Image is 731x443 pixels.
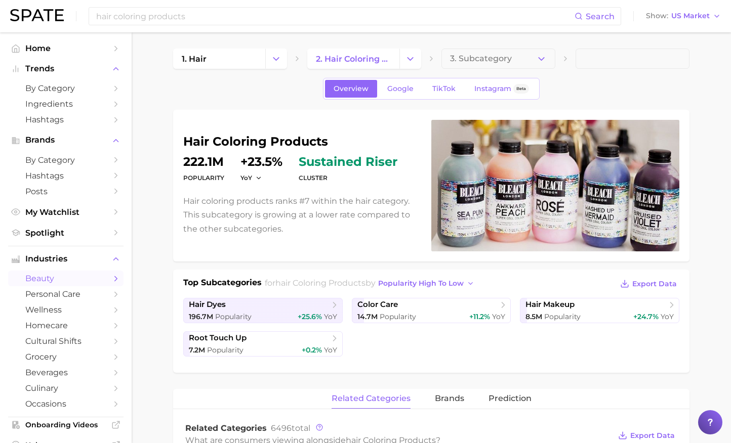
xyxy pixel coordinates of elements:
span: Spotlight [25,228,106,238]
span: YoY [661,312,674,321]
span: beverages [25,368,106,377]
span: Google [387,84,414,93]
span: Industries [25,254,106,263]
span: 8.5m [525,312,542,321]
p: Hair coloring products ranks #7 within the hair category. This subcategory is growing at a lower ... [183,194,419,236]
a: Hashtags [8,168,124,184]
span: Brands [25,136,106,145]
span: +0.2% [302,345,322,355]
span: Hashtags [25,115,106,124]
input: Search here for a brand, industry, or ingredient [95,8,575,25]
a: cultural shifts [8,333,124,349]
h1: hair coloring products [183,136,419,148]
button: Industries [8,251,124,267]
span: YoY [492,312,505,321]
a: grocery [8,349,124,365]
span: hair coloring products [275,278,365,288]
dt: cluster [299,172,397,184]
span: Show [646,13,668,19]
button: Export Data [618,277,679,291]
a: hair dyes196.7m Popularity+25.6% YoY [183,298,343,323]
span: Popularity [207,345,243,355]
span: for by [265,278,477,288]
a: Home [8,40,124,56]
span: 7.2m [189,345,205,355]
span: Home [25,43,106,53]
span: +24.7% [633,312,659,321]
span: YoY [324,312,337,321]
span: Prediction [489,394,532,403]
span: Beta [516,84,526,93]
button: Brands [8,132,124,148]
span: Onboarding Videos [25,420,106,429]
a: beauty [8,271,124,286]
dd: +23.5% [240,156,282,168]
span: brands [435,394,464,403]
button: Change Category [399,49,421,69]
a: by Category [8,80,124,96]
span: beauty [25,274,106,283]
a: hair makeup8.5m Popularity+24.7% YoY [520,298,679,323]
span: homecare [25,321,106,330]
a: Hashtags [8,112,124,127]
button: ShowUS Market [643,10,723,23]
span: Hashtags [25,171,106,181]
a: homecare [8,318,124,333]
img: SPATE [10,9,64,21]
span: 3. Subcategory [450,54,512,63]
span: Trends [25,64,106,73]
a: Posts [8,184,124,199]
span: 6496 [271,423,292,433]
span: occasions [25,399,106,409]
span: by Category [25,83,106,93]
span: 196.7m [189,312,213,321]
a: Overview [325,80,377,98]
a: root touch up7.2m Popularity+0.2% YoY [183,331,343,357]
span: US Market [671,13,710,19]
span: 14.7m [357,312,378,321]
a: Ingredients [8,96,124,112]
dt: Popularity [183,172,224,184]
span: My Watchlist [25,207,106,217]
dd: 222.1m [183,156,224,168]
a: personal care [8,286,124,302]
button: YoY [240,173,262,182]
span: hair dyes [189,300,226,309]
span: Related Categories [185,423,267,433]
a: TikTok [424,80,464,98]
a: 2. hair coloring products [307,49,399,69]
span: personal care [25,289,106,299]
a: 1. hair [173,49,265,69]
span: by Category [25,155,106,165]
span: grocery [25,352,106,362]
a: Google [379,80,422,98]
a: color care14.7m Popularity+11.2% YoY [352,298,511,323]
span: Export Data [632,280,677,288]
span: Popularity [215,312,252,321]
span: sustained riser [299,156,397,168]
a: My Watchlist [8,204,124,220]
span: hair makeup [525,300,575,309]
a: occasions [8,396,124,412]
span: Search [586,12,615,21]
span: related categories [332,394,411,403]
a: Spotlight [8,225,124,241]
span: +25.6% [298,312,322,321]
span: color care [357,300,398,309]
span: popularity high to low [378,279,464,288]
button: popularity high to low [376,277,477,290]
a: by Category [8,152,124,168]
span: YoY [240,173,252,182]
span: +11.2% [469,312,490,321]
a: beverages [8,365,124,380]
span: Popularity [380,312,416,321]
button: Trends [8,61,124,76]
a: culinary [8,380,124,396]
span: TikTok [432,84,456,93]
span: root touch up [189,333,247,343]
span: Ingredients [25,99,106,109]
span: 1. hair [182,54,207,64]
span: YoY [324,345,337,355]
span: wellness [25,305,106,315]
span: Popularity [544,312,581,321]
